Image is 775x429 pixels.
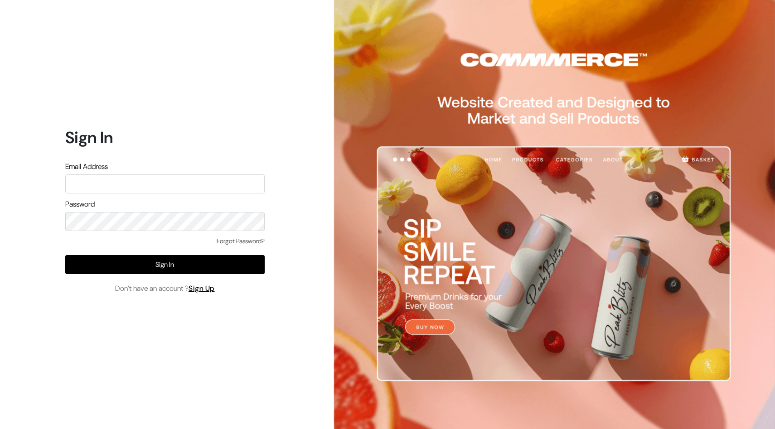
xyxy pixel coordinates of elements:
[189,284,215,293] a: Sign Up
[65,161,108,172] label: Email Address
[217,236,265,246] a: Forgot Password?
[65,199,95,210] label: Password
[65,255,265,274] button: Sign In
[65,128,265,147] h1: Sign In
[115,283,215,294] span: Don’t have an account ?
